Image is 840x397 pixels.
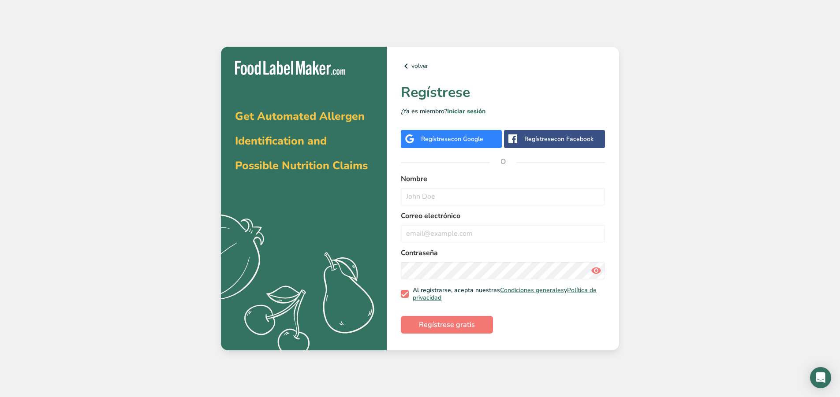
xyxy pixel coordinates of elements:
span: con Facebook [554,135,594,143]
a: Condiciones generales [500,286,564,294]
span: O [490,148,516,175]
input: email@example.com [401,225,605,242]
label: Correo electrónico [401,211,605,221]
label: Nombre [401,174,605,184]
span: Get Automated Allergen Identification and Possible Nutrition Claims [235,109,368,173]
span: Regístrese gratis [419,319,475,330]
span: Al registrarse, acepta nuestras y [409,286,602,302]
div: Regístrese [421,134,483,144]
input: John Doe [401,188,605,205]
p: ¿Ya es miembro? [401,107,605,116]
a: volver [401,61,605,71]
button: Regístrese gratis [401,316,493,334]
label: Contraseña [401,248,605,258]
a: Política de privacidad [413,286,597,302]
div: Regístrese [524,134,594,144]
span: con Google [451,135,483,143]
div: Open Intercom Messenger [810,367,831,388]
h1: Regístrese [401,82,605,103]
img: Food Label Maker [235,61,345,75]
a: Iniciar sesión [447,107,485,115]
